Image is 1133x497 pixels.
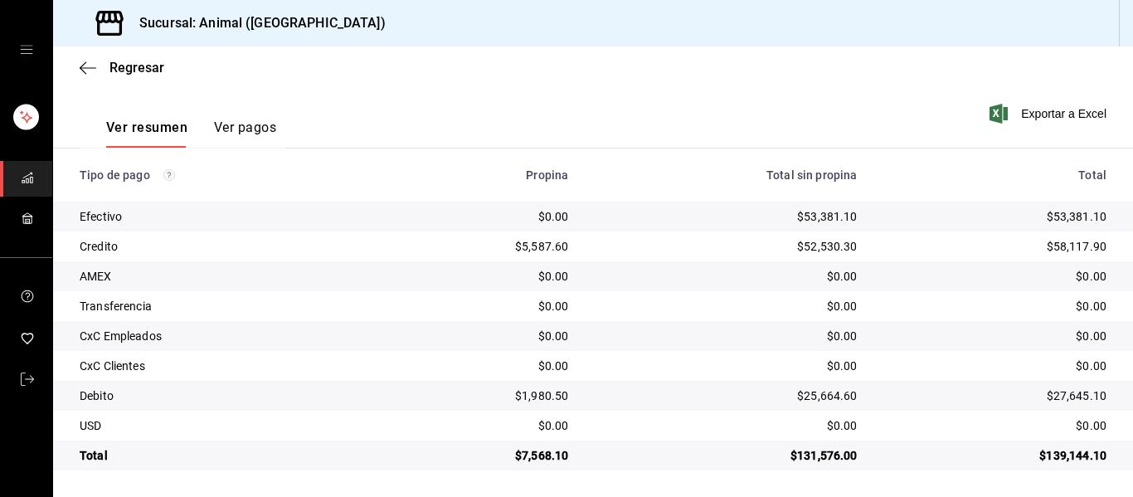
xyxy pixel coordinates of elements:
[884,447,1106,464] div: $139,144.10
[80,328,372,344] div: CxC Empleados
[595,208,857,225] div: $53,381.10
[595,298,857,314] div: $0.00
[884,417,1106,434] div: $0.00
[884,328,1106,344] div: $0.00
[398,447,568,464] div: $7,568.10
[163,169,175,181] svg: Los pagos realizados con Pay y otras terminales son montos brutos.
[595,238,857,255] div: $52,530.30
[884,208,1106,225] div: $53,381.10
[884,168,1106,182] div: Total
[80,387,372,404] div: Debito
[80,168,372,182] div: Tipo de pago
[20,43,33,56] button: open drawer
[398,417,568,434] div: $0.00
[80,238,372,255] div: Credito
[214,119,276,148] button: Ver pagos
[398,358,568,374] div: $0.00
[126,13,386,33] h3: Sucursal: Animal ([GEOGRAPHIC_DATA])
[80,417,372,434] div: USD
[398,328,568,344] div: $0.00
[884,298,1106,314] div: $0.00
[595,268,857,285] div: $0.00
[398,238,568,255] div: $5,587.60
[595,417,857,434] div: $0.00
[884,238,1106,255] div: $58,117.90
[595,387,857,404] div: $25,664.60
[80,60,164,76] button: Regresar
[595,358,857,374] div: $0.00
[884,268,1106,285] div: $0.00
[993,104,1106,124] button: Exportar a Excel
[884,358,1106,374] div: $0.00
[595,328,857,344] div: $0.00
[80,268,372,285] div: AMEX
[80,208,372,225] div: Efectivo
[884,387,1106,404] div: $27,645.10
[398,298,568,314] div: $0.00
[398,387,568,404] div: $1,980.50
[595,168,857,182] div: Total sin propina
[106,119,187,148] button: Ver resumen
[595,447,857,464] div: $131,576.00
[398,268,568,285] div: $0.00
[109,60,164,76] span: Regresar
[398,168,568,182] div: Propina
[80,298,372,314] div: Transferencia
[80,358,372,374] div: CxC Clientes
[106,119,276,148] div: navigation tabs
[398,208,568,225] div: $0.00
[80,447,372,464] div: Total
